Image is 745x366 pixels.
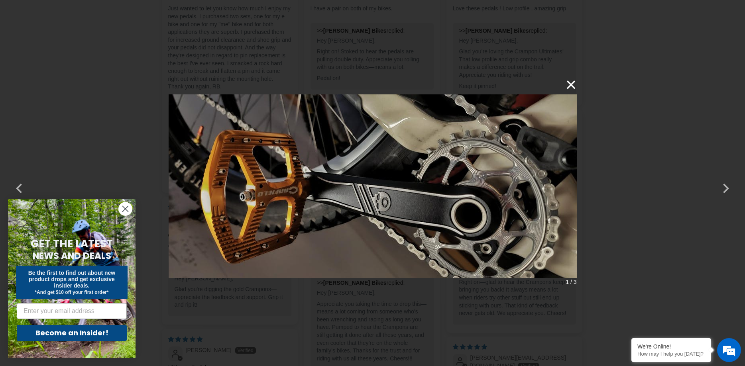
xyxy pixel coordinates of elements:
div: Minimize live chat window [131,4,150,23]
div: We're Online! [637,343,705,350]
img: User picture [169,75,577,291]
p: How may I help you today? [637,351,705,357]
button: Next (Right arrow key) [716,174,735,193]
span: *And get $10 off your first order* [35,290,108,295]
div: Chat with us now [53,45,146,55]
button: × [558,75,577,94]
button: Close dialog [118,202,132,216]
textarea: Type your message and hit 'Enter' [4,217,152,245]
span: 1 / 3 [566,276,576,288]
input: Enter your email address [17,303,127,319]
div: Navigation go back [9,44,21,56]
span: NEWS AND DEALS [33,249,111,262]
span: GET THE LATEST [31,237,113,251]
button: Become an Insider! [17,325,127,341]
span: Be the first to find out about new product drops and get exclusive insider deals. [28,270,116,289]
button: Previous (Left arrow key) [10,174,29,193]
span: We're online! [46,100,110,181]
img: d_696896380_company_1647369064580_696896380 [26,40,45,60]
